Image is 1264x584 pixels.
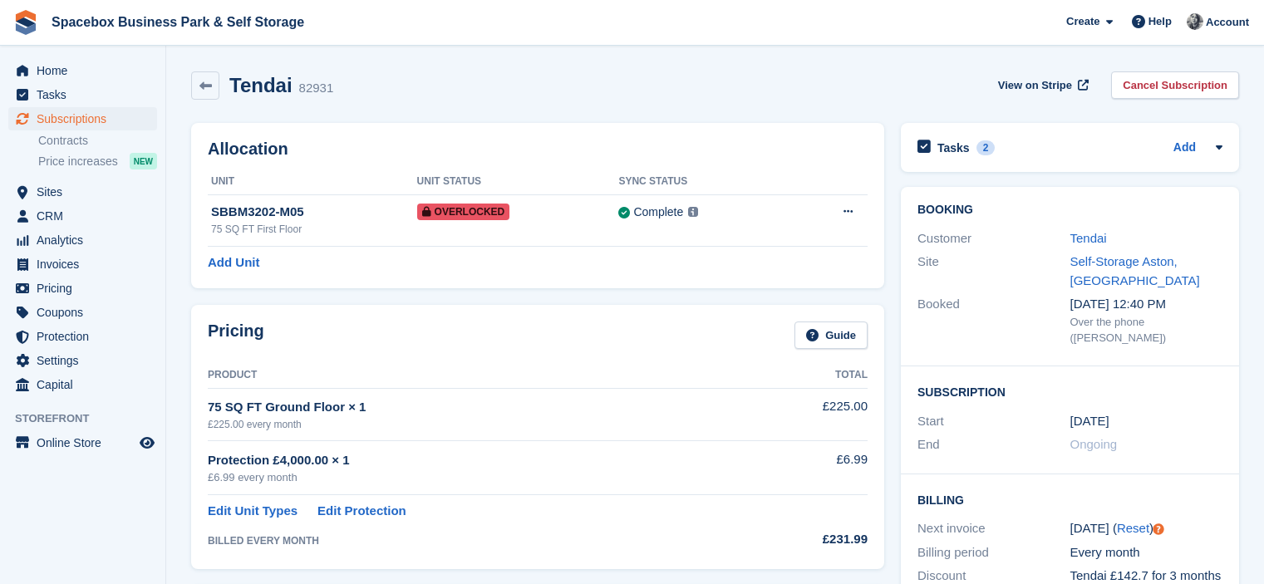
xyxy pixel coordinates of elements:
div: 75 SQ FT Ground Floor × 1 [208,398,745,417]
div: £231.99 [745,530,868,549]
a: menu [8,373,157,396]
span: Subscriptions [37,107,136,130]
th: Unit [208,169,417,195]
div: 2 [976,140,996,155]
span: Analytics [37,228,136,252]
div: SBBM3202-M05 [211,203,417,222]
div: £225.00 every month [208,417,745,432]
td: £6.99 [745,441,868,495]
img: icon-info-grey-7440780725fd019a000dd9b08b2336e03edf1995a4989e88bcd33f0948082b44.svg [688,207,698,217]
a: Add [1173,139,1196,158]
a: menu [8,253,157,276]
div: Booked [917,295,1070,346]
a: menu [8,301,157,324]
th: Total [745,362,868,389]
a: Edit Protection [317,502,406,521]
span: Overlocked [417,204,510,220]
span: Account [1206,14,1249,31]
div: £6.99 every month [208,469,745,486]
div: 82931 [299,79,334,98]
a: Tendai [1070,231,1107,245]
div: Next invoice [917,519,1070,538]
h2: Billing [917,491,1222,508]
h2: Tasks [937,140,970,155]
span: CRM [37,204,136,228]
span: Help [1148,13,1172,30]
span: Storefront [15,410,165,427]
span: Home [37,59,136,82]
a: menu [8,204,157,228]
a: menu [8,325,157,348]
img: stora-icon-8386f47178a22dfd0bd8f6a31ec36ba5ce8667c1dd55bd0f319d3a0aa187defe.svg [13,10,38,35]
a: View on Stripe [991,71,1092,99]
div: Customer [917,229,1070,248]
a: Reset [1117,521,1149,535]
h2: Pricing [208,321,264,349]
div: Billing period [917,543,1070,562]
th: Unit Status [417,169,619,195]
a: menu [8,180,157,204]
a: Guide [794,321,868,349]
span: Settings [37,349,136,372]
div: Start [917,412,1070,431]
div: Every month [1070,543,1223,562]
h2: Subscription [917,383,1222,400]
a: menu [8,431,157,454]
div: Complete [633,204,683,221]
a: Contracts [38,133,157,149]
a: Preview store [137,433,157,453]
td: £225.00 [745,388,868,440]
div: Over the phone ([PERSON_NAME]) [1070,314,1223,346]
div: 75 SQ FT First Floor [211,222,417,237]
a: menu [8,107,157,130]
h2: Tendai [229,74,293,96]
img: SUDIPTA VIRMANI [1187,13,1203,30]
div: [DATE] ( ) [1070,519,1223,538]
div: End [917,435,1070,454]
div: Site [917,253,1070,290]
span: Pricing [37,277,136,300]
span: Ongoing [1070,437,1118,451]
a: Edit Unit Types [208,502,298,521]
span: Protection [37,325,136,348]
span: Create [1066,13,1099,30]
a: menu [8,277,157,300]
div: Tooltip anchor [1151,522,1166,537]
time: 2025-05-26 23:00:00 UTC [1070,412,1109,431]
div: BILLED EVERY MONTH [208,533,745,548]
a: Add Unit [208,253,259,272]
a: menu [8,349,157,372]
a: Price increases NEW [38,152,157,170]
span: View on Stripe [998,77,1072,94]
a: Cancel Subscription [1111,71,1239,99]
a: Self-Storage Aston, [GEOGRAPHIC_DATA] [1070,254,1200,287]
span: Tasks [37,83,136,106]
h2: Allocation [208,140,868,159]
div: Protection £4,000.00 × 1 [208,451,745,470]
span: Capital [37,373,136,396]
h2: Booking [917,204,1222,217]
span: Price increases [38,154,118,169]
th: Sync Status [618,169,792,195]
a: menu [8,228,157,252]
a: menu [8,59,157,82]
span: Invoices [37,253,136,276]
span: Sites [37,180,136,204]
div: [DATE] 12:40 PM [1070,295,1223,314]
span: Coupons [37,301,136,324]
a: Spacebox Business Park & Self Storage [45,8,311,36]
span: Online Store [37,431,136,454]
div: NEW [130,153,157,169]
th: Product [208,362,745,389]
a: menu [8,83,157,106]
